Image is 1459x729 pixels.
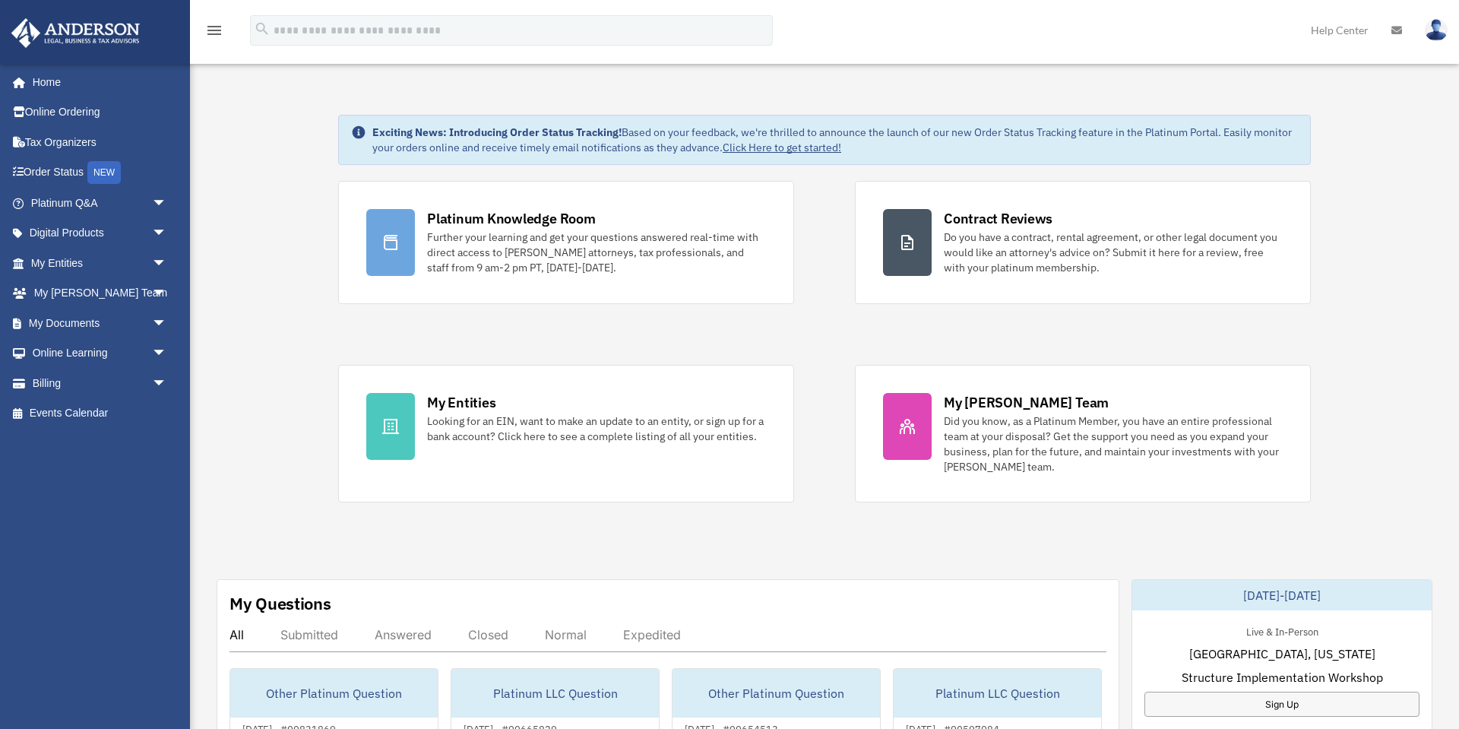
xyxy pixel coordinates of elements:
[468,627,508,642] div: Closed
[427,393,495,412] div: My Entities
[11,127,190,157] a: Tax Organizers
[11,278,190,309] a: My [PERSON_NAME] Teamarrow_drop_down
[152,368,182,399] span: arrow_drop_down
[11,368,190,398] a: Billingarrow_drop_down
[623,627,681,642] div: Expedited
[229,592,331,615] div: My Questions
[254,21,271,37] i: search
[11,308,190,338] a: My Documentsarrow_drop_down
[855,181,1311,304] a: Contract Reviews Do you have a contract, rental agreement, or other legal document you would like...
[205,27,223,40] a: menu
[152,308,182,339] span: arrow_drop_down
[944,393,1109,412] div: My [PERSON_NAME] Team
[205,21,223,40] i: menu
[944,230,1283,275] div: Do you have a contract, rental agreement, or other legal document you would like an attorney's ad...
[451,669,659,718] div: Platinum LLC Question
[7,18,144,48] img: Anderson Advisors Platinum Portal
[11,97,190,128] a: Online Ordering
[673,669,880,718] div: Other Platinum Question
[375,627,432,642] div: Answered
[87,161,121,184] div: NEW
[229,627,244,642] div: All
[230,669,438,718] div: Other Platinum Question
[944,209,1052,228] div: Contract Reviews
[152,248,182,279] span: arrow_drop_down
[11,398,190,429] a: Events Calendar
[1144,692,1419,717] a: Sign Up
[427,414,766,444] div: Looking for an EIN, want to make an update to an entity, or sign up for a bank account? Click her...
[152,188,182,219] span: arrow_drop_down
[11,218,190,249] a: Digital Productsarrow_drop_down
[1182,668,1383,686] span: Structure Implementation Workshop
[855,365,1311,502] a: My [PERSON_NAME] Team Did you know, as a Platinum Member, you have an entire professional team at...
[11,248,190,278] a: My Entitiesarrow_drop_down
[11,157,190,189] a: Order StatusNEW
[11,67,182,97] a: Home
[723,141,841,154] a: Click Here to get started!
[338,365,794,502] a: My Entities Looking for an EIN, want to make an update to an entity, or sign up for a bank accoun...
[152,278,182,309] span: arrow_drop_down
[372,125,622,139] strong: Exciting News: Introducing Order Status Tracking!
[372,125,1298,155] div: Based on your feedback, we're thrilled to announce the launch of our new Order Status Tracking fe...
[1425,19,1448,41] img: User Pic
[427,209,596,228] div: Platinum Knowledge Room
[11,188,190,218] a: Platinum Q&Aarrow_drop_down
[545,627,587,642] div: Normal
[1132,580,1432,610] div: [DATE]-[DATE]
[280,627,338,642] div: Submitted
[152,218,182,249] span: arrow_drop_down
[894,669,1101,718] div: Platinum LLC Question
[11,338,190,369] a: Online Learningarrow_drop_down
[338,181,794,304] a: Platinum Knowledge Room Further your learning and get your questions answered real-time with dire...
[152,338,182,369] span: arrow_drop_down
[1234,623,1331,639] div: Live & In-Person
[1189,645,1375,663] span: [GEOGRAPHIC_DATA], [US_STATE]
[427,230,766,275] div: Further your learning and get your questions answered real-time with direct access to [PERSON_NAM...
[944,414,1283,474] div: Did you know, as a Platinum Member, you have an entire professional team at your disposal? Get th...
